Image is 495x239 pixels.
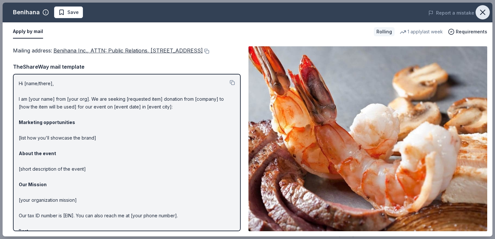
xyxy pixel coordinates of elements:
[248,46,487,231] img: Image for Benihana
[13,63,241,71] div: TheShareWay mail template
[19,151,56,156] strong: About the event
[19,119,75,125] strong: Marketing opportunities
[374,27,395,36] div: Rolling
[13,25,43,39] button: Apply by mail
[54,6,83,18] button: Save
[448,28,487,36] button: Requirements
[13,46,241,55] div: Mailing address :
[400,28,443,36] div: 1 apply last week
[19,182,47,187] strong: Our Mission
[13,7,40,17] div: Benihana
[67,8,79,16] span: Save
[428,9,474,17] button: Report a mistake
[456,28,487,36] span: Requirements
[53,47,203,54] span: Benihana Inc., ATTN: Public Relations, [STREET_ADDRESS]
